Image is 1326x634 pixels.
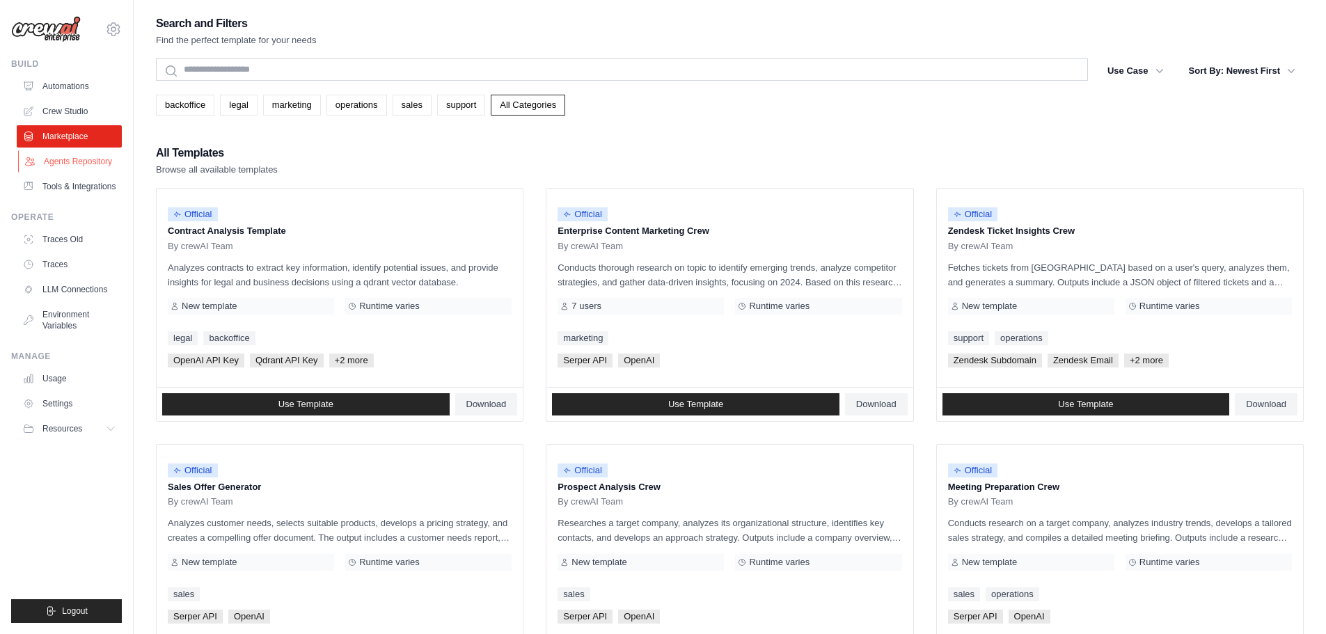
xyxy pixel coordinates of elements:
[668,399,723,410] span: Use Template
[156,14,317,33] h2: Search and Filters
[203,331,255,345] a: backoffice
[1181,58,1304,84] button: Sort By: Newest First
[962,301,1017,312] span: New template
[156,33,317,47] p: Find the perfect template for your needs
[250,354,324,367] span: Qdrant API Key
[466,399,507,410] span: Download
[168,241,233,252] span: By crewAI Team
[437,95,485,116] a: support
[1048,354,1119,367] span: Zendesk Email
[62,605,88,617] span: Logout
[948,496,1013,507] span: By crewAI Team
[1099,58,1172,84] button: Use Case
[749,301,810,312] span: Runtime varies
[393,95,432,116] a: sales
[942,393,1230,415] a: Use Template
[17,278,122,301] a: LLM Connections
[558,207,608,221] span: Official
[329,354,374,367] span: +2 more
[948,260,1292,290] p: Fetches tickets from [GEOGRAPHIC_DATA] based on a user's query, analyzes them, and generates a su...
[1235,393,1297,415] a: Download
[558,610,613,624] span: Serper API
[558,480,901,494] p: Prospect Analysis Crew
[156,143,278,163] h2: All Templates
[749,557,810,568] span: Runtime varies
[162,393,450,415] a: Use Template
[182,301,237,312] span: New template
[948,463,998,477] span: Official
[168,496,233,507] span: By crewAI Team
[17,228,122,251] a: Traces Old
[558,516,901,545] p: Researches a target company, analyzes its organizational structure, identifies key contacts, and ...
[228,610,270,624] span: OpenAI
[995,331,1048,345] a: operations
[182,557,237,568] span: New template
[11,212,122,223] div: Operate
[168,610,223,624] span: Serper API
[18,150,123,173] a: Agents Repository
[168,354,244,367] span: OpenAI API Key
[168,516,512,545] p: Analyzes customer needs, selects suitable products, develops a pricing strategy, and creates a co...
[455,393,518,415] a: Download
[168,207,218,221] span: Official
[1246,399,1286,410] span: Download
[168,587,200,601] a: sales
[168,331,198,345] a: legal
[1124,354,1169,367] span: +2 more
[558,354,613,367] span: Serper API
[17,303,122,337] a: Environment Variables
[17,100,122,122] a: Crew Studio
[948,610,1003,624] span: Serper API
[17,418,122,440] button: Resources
[845,393,908,415] a: Download
[986,587,1039,601] a: operations
[948,480,1292,494] p: Meeting Preparation Crew
[326,95,387,116] a: operations
[558,241,623,252] span: By crewAI Team
[948,354,1042,367] span: Zendesk Subdomain
[168,260,512,290] p: Analyzes contracts to extract key information, identify potential issues, and provide insights fo...
[1058,399,1113,410] span: Use Template
[948,207,998,221] span: Official
[1009,610,1050,624] span: OpenAI
[17,175,122,198] a: Tools & Integrations
[156,163,278,177] p: Browse all available templates
[11,599,122,623] button: Logout
[278,399,333,410] span: Use Template
[11,58,122,70] div: Build
[856,399,897,410] span: Download
[558,331,608,345] a: marketing
[618,610,660,624] span: OpenAI
[263,95,321,116] a: marketing
[17,125,122,148] a: Marketplace
[17,367,122,390] a: Usage
[558,587,590,601] a: sales
[17,253,122,276] a: Traces
[948,516,1292,545] p: Conducts research on a target company, analyzes industry trends, develops a tailored sales strate...
[17,75,122,97] a: Automations
[962,557,1017,568] span: New template
[359,557,420,568] span: Runtime varies
[948,587,980,601] a: sales
[11,351,122,362] div: Manage
[491,95,565,116] a: All Categories
[948,241,1013,252] span: By crewAI Team
[571,301,601,312] span: 7 users
[558,463,608,477] span: Official
[618,354,660,367] span: OpenAI
[17,393,122,415] a: Settings
[42,423,82,434] span: Resources
[11,16,81,42] img: Logo
[948,224,1292,238] p: Zendesk Ticket Insights Crew
[168,224,512,238] p: Contract Analysis Template
[1139,301,1200,312] span: Runtime varies
[168,463,218,477] span: Official
[558,260,901,290] p: Conducts thorough research on topic to identify emerging trends, analyze competitor strategies, a...
[156,95,214,116] a: backoffice
[220,95,257,116] a: legal
[359,301,420,312] span: Runtime varies
[168,480,512,494] p: Sales Offer Generator
[558,224,901,238] p: Enterprise Content Marketing Crew
[948,331,989,345] a: support
[571,557,626,568] span: New template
